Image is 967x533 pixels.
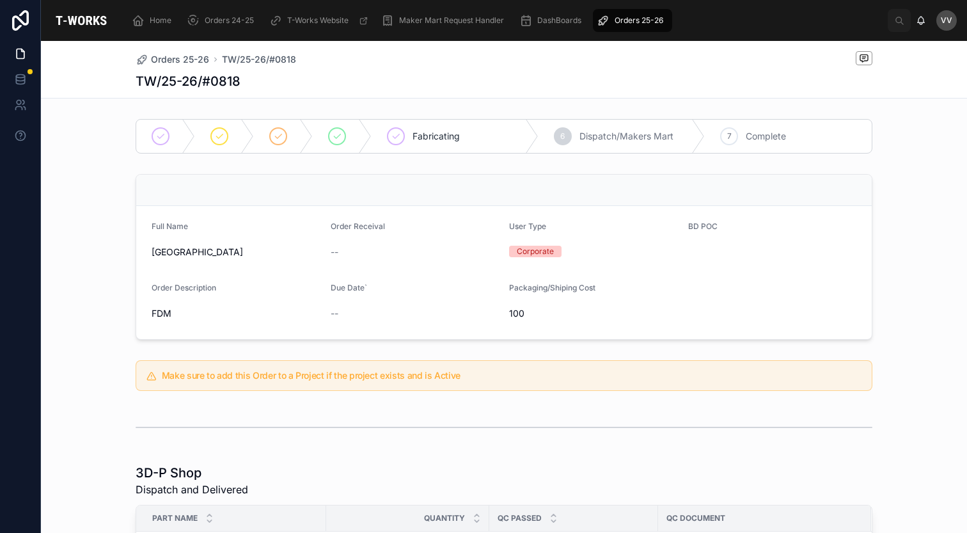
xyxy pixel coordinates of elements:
[746,130,786,143] span: Complete
[136,482,248,497] span: Dispatch and Delivered
[265,9,375,32] a: T-Works Website
[377,9,513,32] a: Maker Mart Request Handler
[509,283,595,292] span: Packaging/Shiping Cost
[136,72,240,90] h1: TW/25-26/#0818
[152,307,320,320] span: FDM
[150,15,171,26] span: Home
[331,246,338,259] span: --
[615,15,663,26] span: Orders 25-26
[222,53,296,66] a: TW/25-26/#0818
[579,130,673,143] span: Dispatch/Makers Mart
[424,513,465,523] span: Quantity
[122,6,888,35] div: scrollable content
[151,53,209,66] span: Orders 25-26
[560,131,565,141] span: 6
[183,9,263,32] a: Orders 24-25
[399,15,504,26] span: Maker Mart Request Handler
[517,246,554,257] div: Corporate
[152,283,216,292] span: Order Description
[162,371,861,380] h5: Make sure to add this Order to a Project if the project exists and is Active
[413,130,460,143] span: Fabricating
[688,221,718,231] span: BD POC
[727,131,732,141] span: 7
[128,9,180,32] a: Home
[537,15,581,26] span: DashBoards
[509,221,546,231] span: User Type
[287,15,349,26] span: T-Works Website
[152,221,188,231] span: Full Name
[331,221,385,231] span: Order Receival
[152,246,320,259] span: [GEOGRAPHIC_DATA]
[593,9,672,32] a: Orders 25-26
[515,9,590,32] a: DashBoards
[136,53,209,66] a: Orders 25-26
[941,15,952,26] span: VV
[498,513,542,523] span: QC Passed
[51,10,111,31] img: App logo
[666,513,725,523] span: QC Document
[152,513,198,523] span: Part Name
[136,464,248,482] h1: 3D-P Shop
[331,307,338,320] span: --
[509,307,678,320] span: 100
[331,283,367,292] span: Due Date`
[205,15,254,26] span: Orders 24-25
